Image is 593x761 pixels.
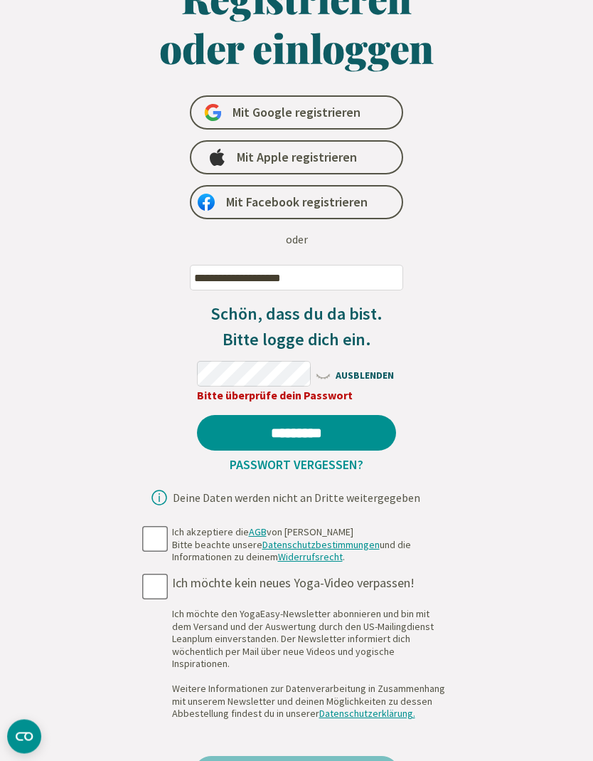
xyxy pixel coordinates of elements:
span: Mit Google registrieren [233,105,360,122]
a: Mit Facebook registrieren [190,186,403,220]
a: Datenschutzbestimmungen [262,539,380,552]
div: Ich möchte den YogaEasy-Newsletter abonnieren und bin mit dem Versand und der Auswertung durch de... [172,609,447,721]
a: Datenschutzerklärung. [319,708,415,720]
div: Ich akzeptiere die von [PERSON_NAME] Bitte beachte unsere und die Informationen zu deinem . [172,527,447,565]
a: Passwort vergessen? [224,457,369,473]
button: CMP-Widget öffnen [7,720,41,754]
span: AUSBLENDEN [314,366,396,384]
div: Deine Daten werden nicht an Dritte weitergegeben [173,493,420,504]
h3: Schön, dass du da bist. Bitte logge dich ein. [197,302,396,353]
span: Mit Facebook registrieren [226,194,368,211]
div: oder [286,231,308,248]
a: AGB [249,526,267,539]
div: Bitte überprüfe dein Passwort [197,387,396,404]
a: Mit Apple registrieren [190,141,403,175]
span: Mit Apple registrieren [237,149,357,167]
a: Widerrufsrecht [278,551,343,564]
div: Ich möchte kein neues Yoga-Video verpassen! [172,576,447,592]
a: Mit Google registrieren [190,96,403,130]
